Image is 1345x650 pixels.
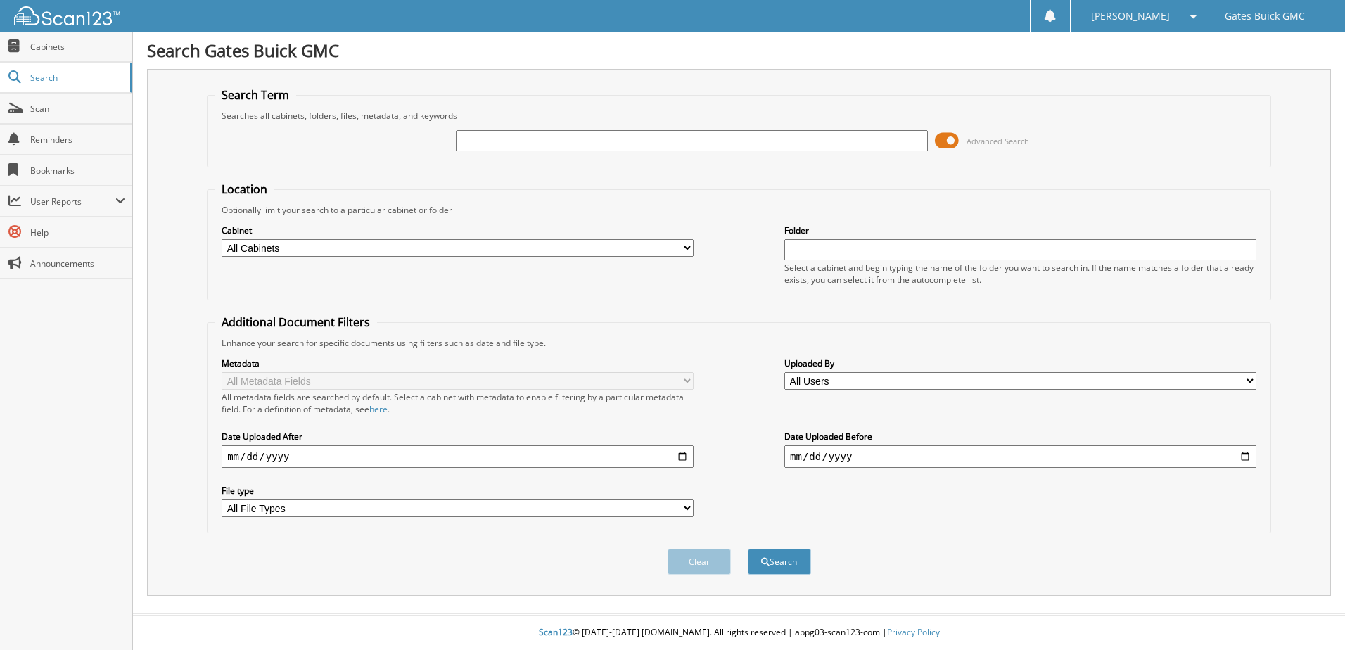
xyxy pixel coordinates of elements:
button: Clear [668,549,731,575]
iframe: Chat Widget [1275,582,1345,650]
label: Metadata [222,357,694,369]
a: Privacy Policy [887,626,940,638]
label: Date Uploaded After [222,431,694,442]
div: Select a cabinet and begin typing the name of the folder you want to search in. If the name match... [784,262,1256,286]
span: Scan [30,103,125,115]
span: Reminders [30,134,125,146]
legend: Additional Document Filters [215,314,377,330]
label: Uploaded By [784,357,1256,369]
div: Enhance your search for specific documents using filters such as date and file type. [215,337,1263,349]
span: [PERSON_NAME] [1091,12,1170,20]
input: start [222,445,694,468]
span: Advanced Search [967,136,1029,146]
span: User Reports [30,196,115,208]
div: Searches all cabinets, folders, files, metadata, and keywords [215,110,1263,122]
div: All metadata fields are searched by default. Select a cabinet with metadata to enable filtering b... [222,391,694,415]
img: scan123-logo-white.svg [14,6,120,25]
button: Search [748,549,811,575]
div: © [DATE]-[DATE] [DOMAIN_NAME]. All rights reserved | appg03-scan123-com | [133,616,1345,650]
legend: Search Term [215,87,296,103]
label: File type [222,485,694,497]
span: Help [30,227,125,238]
label: Cabinet [222,224,694,236]
label: Folder [784,224,1256,236]
span: Search [30,72,123,84]
h1: Search Gates Buick GMC [147,39,1331,62]
input: end [784,445,1256,468]
span: Bookmarks [30,165,125,177]
a: here [369,403,388,415]
div: Optionally limit your search to a particular cabinet or folder [215,204,1263,216]
span: Cabinets [30,41,125,53]
span: Announcements [30,257,125,269]
legend: Location [215,181,274,197]
span: Gates Buick GMC [1225,12,1305,20]
label: Date Uploaded Before [784,431,1256,442]
span: Scan123 [539,626,573,638]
